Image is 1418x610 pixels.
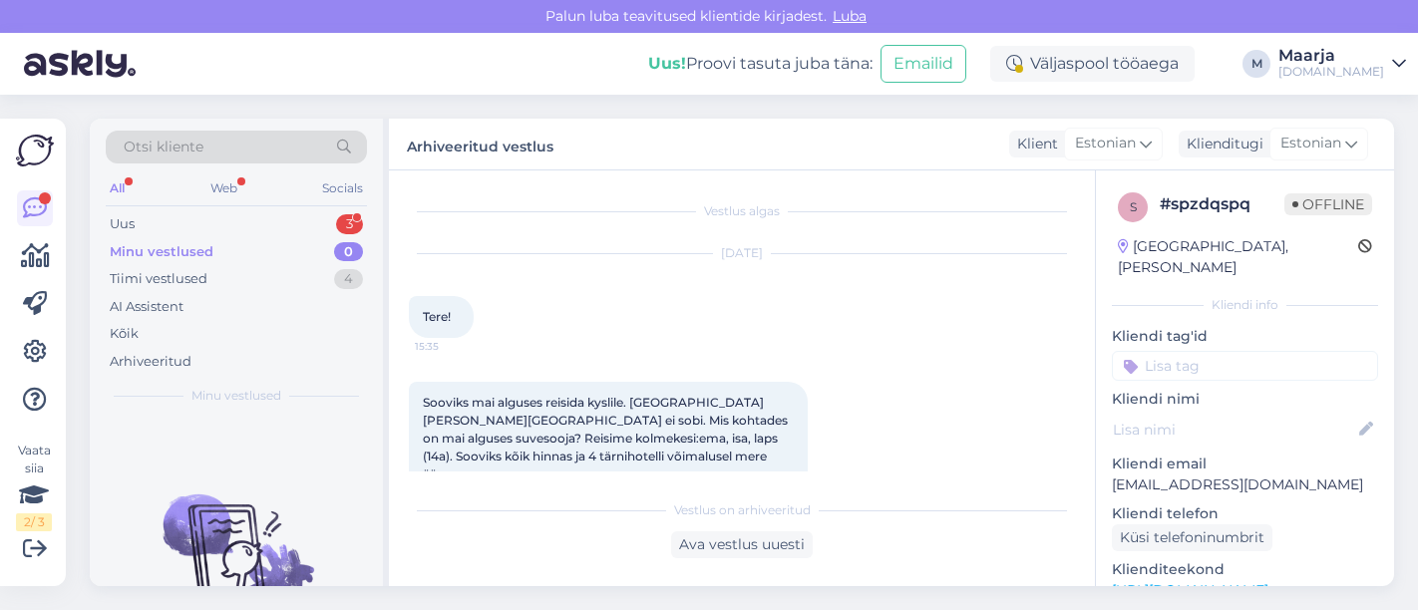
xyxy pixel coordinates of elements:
[827,7,873,25] span: Luba
[1284,193,1372,215] span: Offline
[16,135,54,166] img: Askly Logo
[648,52,873,76] div: Proovi tasuta juba täna:
[1112,581,1268,599] a: [URL][DOMAIN_NAME]
[1075,133,1136,154] span: Estonian
[1112,351,1378,381] input: Lisa tag
[110,324,139,344] div: Kõik
[16,513,52,531] div: 2 / 3
[1278,48,1406,80] a: Maarja[DOMAIN_NAME]
[1112,454,1378,474] p: Kliendi email
[334,242,363,262] div: 0
[110,297,183,317] div: AI Assistent
[110,352,191,372] div: Arhiveeritud
[1112,524,1272,551] div: Küsi telefoninumbrit
[191,387,281,405] span: Minu vestlused
[409,244,1075,262] div: [DATE]
[1112,389,1378,410] p: Kliendi nimi
[16,442,52,531] div: Vaata siia
[1112,326,1378,347] p: Kliendi tag'id
[407,131,553,157] label: Arhiveeritud vestlus
[881,45,966,83] button: Emailid
[1280,133,1341,154] span: Estonian
[423,309,451,324] span: Tere!
[110,269,207,289] div: Tiimi vestlused
[1278,64,1384,80] div: [DOMAIN_NAME]
[1112,474,1378,495] p: [EMAIL_ADDRESS][DOMAIN_NAME]
[409,202,1075,220] div: Vestlus algas
[334,269,363,289] div: 4
[671,531,813,558] div: Ava vestlus uuesti
[1009,134,1058,154] div: Klient
[124,137,203,157] span: Otsi kliente
[1130,199,1137,214] span: s
[648,54,686,73] b: Uus!
[1242,50,1270,78] div: M
[318,175,367,201] div: Socials
[206,175,241,201] div: Web
[1112,296,1378,314] div: Kliendi info
[1278,48,1384,64] div: Maarja
[110,242,213,262] div: Minu vestlused
[674,501,811,519] span: Vestlus on arhiveeritud
[1160,192,1284,216] div: # spzdqspq
[1113,419,1355,441] input: Lisa nimi
[415,339,490,354] span: 15:35
[110,214,135,234] div: Uus
[106,175,129,201] div: All
[1179,134,1263,154] div: Klienditugi
[423,395,791,481] span: Sooviks mai alguses reisida kyslile. [GEOGRAPHIC_DATA] [PERSON_NAME][GEOGRAPHIC_DATA] ei sobi. Mi...
[336,214,363,234] div: 3
[1112,503,1378,524] p: Kliendi telefon
[990,46,1195,82] div: Väljaspool tööaega
[1112,559,1378,580] p: Klienditeekond
[1118,236,1358,278] div: [GEOGRAPHIC_DATA], [PERSON_NAME]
